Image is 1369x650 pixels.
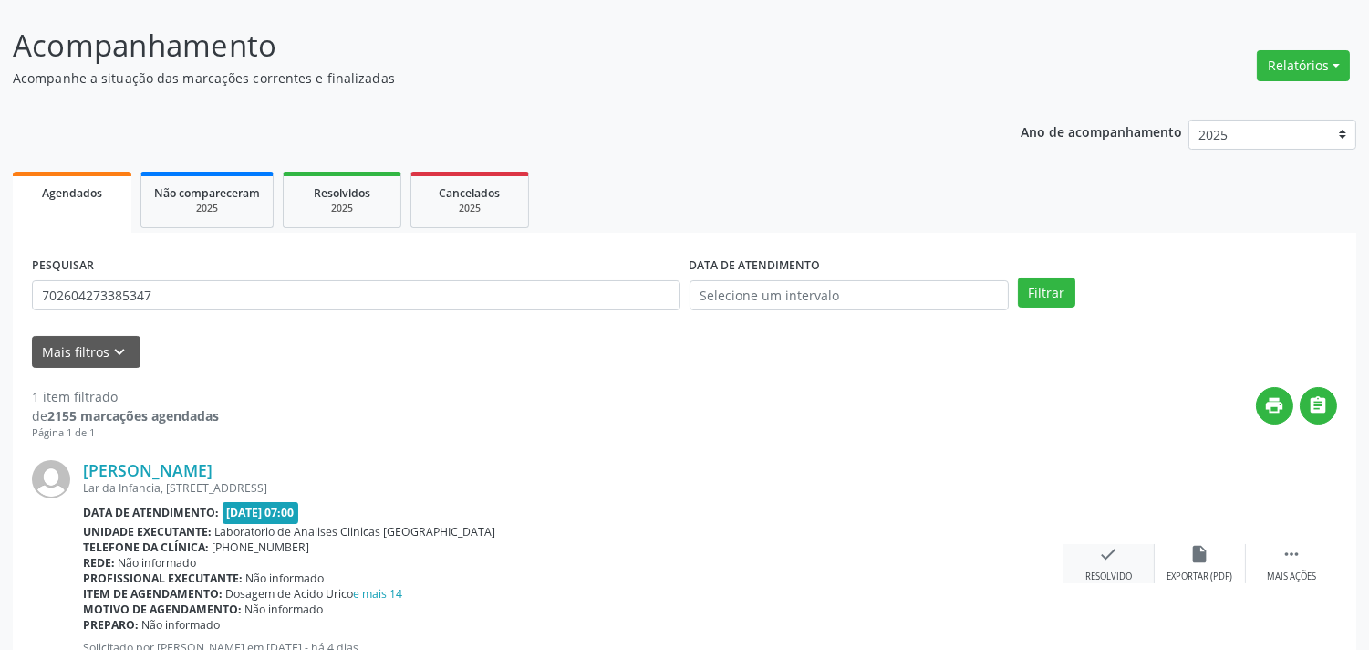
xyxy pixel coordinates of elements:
button: print [1256,387,1293,425]
label: PESQUISAR [32,252,94,280]
i:  [1281,544,1302,564]
span: Não informado [119,555,197,571]
span: Não informado [245,602,324,617]
p: Acompanhamento [13,23,953,68]
b: Item de agendamento: [83,586,223,602]
b: Data de atendimento: [83,505,219,520]
label: DATA DE ATENDIMENTO [690,252,821,280]
span: [DATE] 07:00 [223,502,299,523]
p: Ano de acompanhamento [1021,120,1182,142]
i: check [1099,544,1119,564]
i: keyboard_arrow_down [110,342,130,362]
div: Mais ações [1267,571,1316,583]
span: Resolvidos [314,185,370,201]
div: 2025 [424,202,515,215]
div: Exportar (PDF) [1167,571,1233,583]
input: Selecione um intervalo [690,280,1009,311]
i: print [1265,395,1285,415]
img: img [32,460,70,498]
div: Resolvido [1085,571,1132,583]
p: Acompanhe a situação das marcações correntes e finalizadas [13,68,953,88]
span: Não compareceram [154,185,260,201]
b: Preparo: [83,617,139,633]
span: Dosagem de Acido Urico [226,586,403,602]
span: [PHONE_NUMBER] [213,540,310,555]
i: insert_drive_file [1190,544,1210,564]
a: [PERSON_NAME] [83,460,213,480]
b: Rede: [83,555,115,571]
div: 1 item filtrado [32,387,219,406]
b: Telefone da clínica: [83,540,209,555]
div: Página 1 de 1 [32,425,219,441]
span: Agendados [42,185,102,201]
div: 2025 [296,202,388,215]
span: Cancelados [440,185,501,201]
a: e mais 14 [354,586,403,602]
b: Profissional executante: [83,571,243,586]
b: Unidade executante: [83,524,212,540]
button: Filtrar [1018,278,1075,309]
div: Lar da Infancia, [STREET_ADDRESS] [83,480,1063,496]
b: Motivo de agendamento: [83,602,242,617]
span: Laboratorio de Analises Clinicas [GEOGRAPHIC_DATA] [215,524,496,540]
span: Não informado [142,617,221,633]
strong: 2155 marcações agendadas [47,407,219,425]
i:  [1309,395,1329,415]
button: Relatórios [1257,50,1350,81]
button:  [1300,387,1337,425]
input: Nome, CNS [32,280,680,311]
div: de [32,406,219,425]
button: Mais filtroskeyboard_arrow_down [32,336,140,368]
span: Não informado [246,571,325,586]
div: 2025 [154,202,260,215]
